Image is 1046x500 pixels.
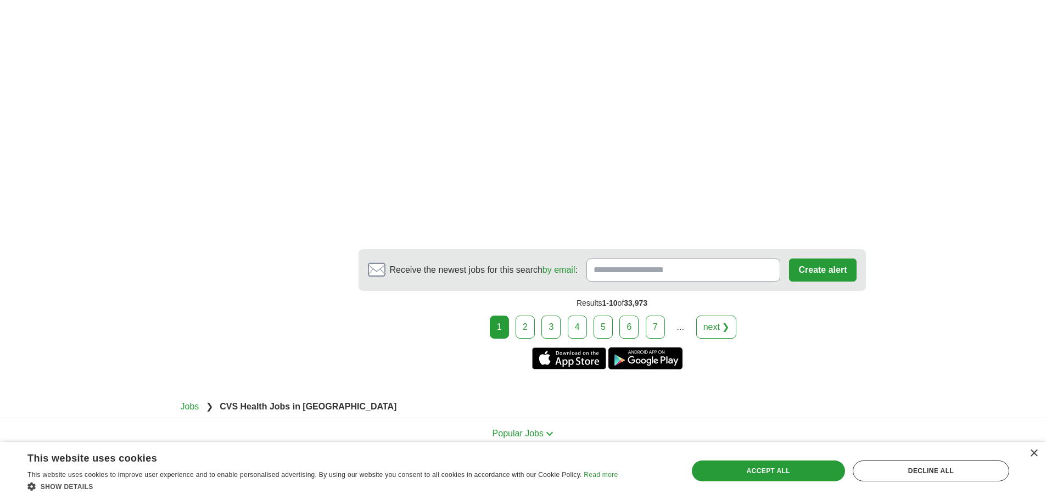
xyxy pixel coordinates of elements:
[853,460,1009,481] div: Decline all
[206,402,213,411] span: ❯
[27,481,618,492] div: Show details
[568,316,587,339] a: 4
[789,259,856,282] button: Create alert
[220,402,396,411] strong: CVS Health Jobs in [GEOGRAPHIC_DATA]
[542,265,575,274] a: by email
[27,471,582,479] span: This website uses cookies to improve user experience and to enable personalised advertising. By u...
[541,316,561,339] a: 3
[594,316,613,339] a: 5
[602,299,618,307] span: 1-10
[27,448,590,465] div: This website uses cookies
[624,299,647,307] span: 33,973
[646,316,665,339] a: 7
[546,431,553,436] img: toggle icon
[359,291,866,316] div: Results of
[532,347,606,369] a: Get the iPhone app
[490,316,509,339] div: 1
[669,316,691,338] div: ...
[41,483,93,491] span: Show details
[181,402,199,411] a: Jobs
[493,429,544,438] span: Popular Jobs
[584,471,618,479] a: Read more, opens a new window
[516,316,535,339] a: 2
[696,316,737,339] a: next ❯
[692,460,845,481] div: Accept all
[1030,450,1038,458] div: Close
[608,347,683,369] a: Get the Android app
[390,263,578,277] span: Receive the newest jobs for this search :
[619,316,639,339] a: 6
